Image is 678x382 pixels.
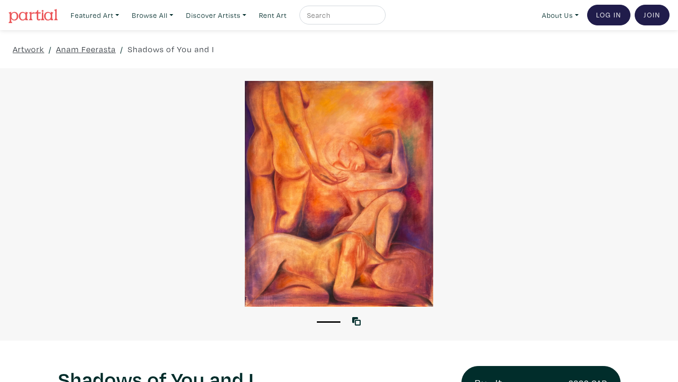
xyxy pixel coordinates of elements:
[128,6,178,25] a: Browse All
[587,5,630,25] a: Log In
[182,6,250,25] a: Discover Artists
[538,6,583,25] a: About Us
[120,43,123,56] span: /
[306,9,377,21] input: Search
[635,5,670,25] a: Join
[48,43,52,56] span: /
[317,321,340,323] button: 1 of 1
[66,6,123,25] a: Featured Art
[56,43,116,56] a: Anam Feerasta
[255,6,291,25] a: Rent Art
[13,43,44,56] a: Artwork
[128,43,214,56] a: Shadows of You and I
